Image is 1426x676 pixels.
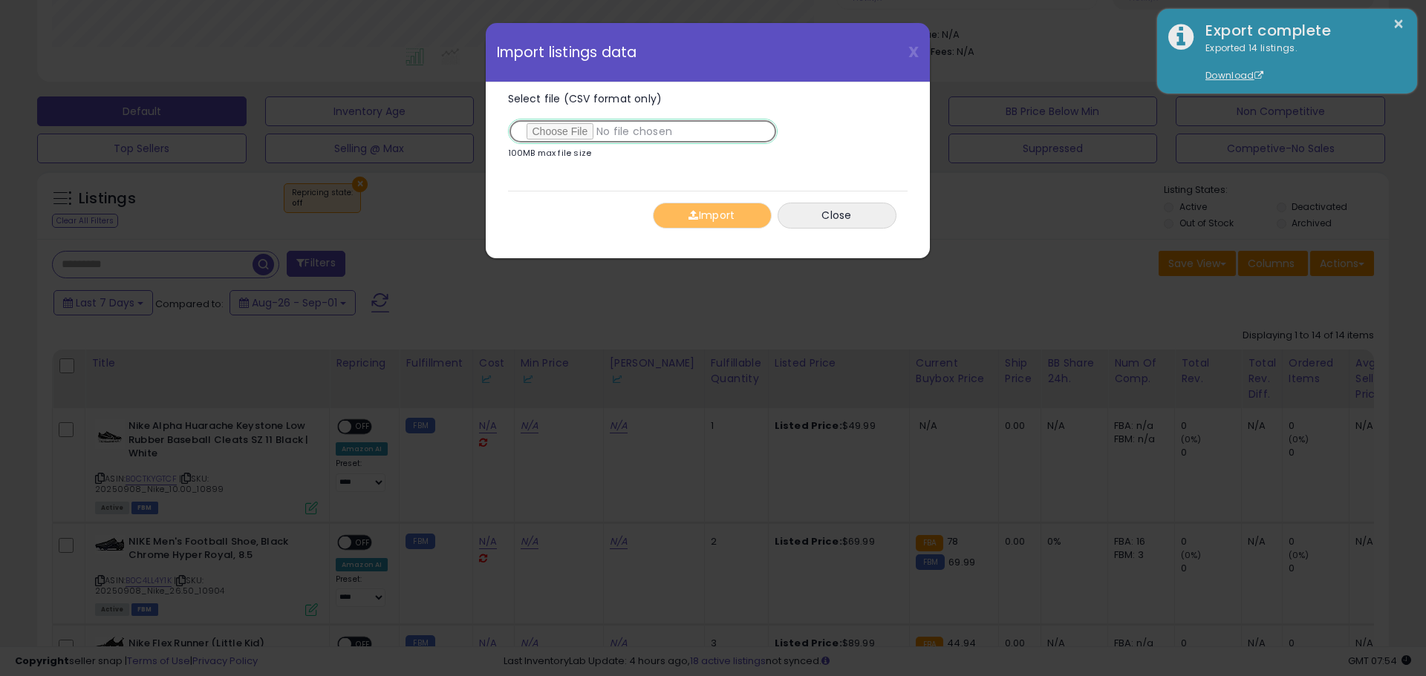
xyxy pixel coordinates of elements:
[508,91,662,106] span: Select file (CSV format only)
[1393,15,1404,33] button: ×
[908,42,919,62] span: X
[497,45,637,59] span: Import listings data
[778,203,896,229] button: Close
[508,149,592,157] p: 100MB max file size
[1194,20,1406,42] div: Export complete
[653,203,772,229] button: Import
[1194,42,1406,83] div: Exported 14 listings.
[1205,69,1263,82] a: Download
